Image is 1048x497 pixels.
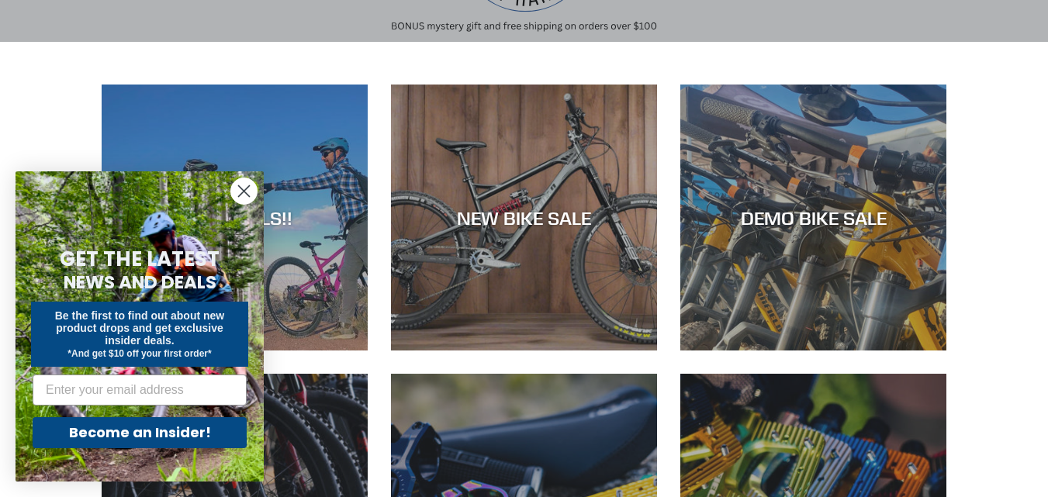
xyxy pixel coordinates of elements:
input: Enter your email address [33,374,247,406]
div: NEW BIKE SALE [391,206,657,229]
a: REAL DEALS!! [102,85,368,350]
span: *And get $10 off your first order* [67,348,211,359]
a: DEMO BIKE SALE [680,85,946,350]
button: Close dialog [230,178,258,205]
span: Be the first to find out about new product drops and get exclusive insider deals. [55,309,225,347]
button: Become an Insider! [33,417,247,448]
a: NEW BIKE SALE [391,85,657,350]
span: GET THE LATEST [60,245,220,273]
span: NEWS AND DEALS [64,270,216,295]
div: DEMO BIKE SALE [680,206,946,229]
